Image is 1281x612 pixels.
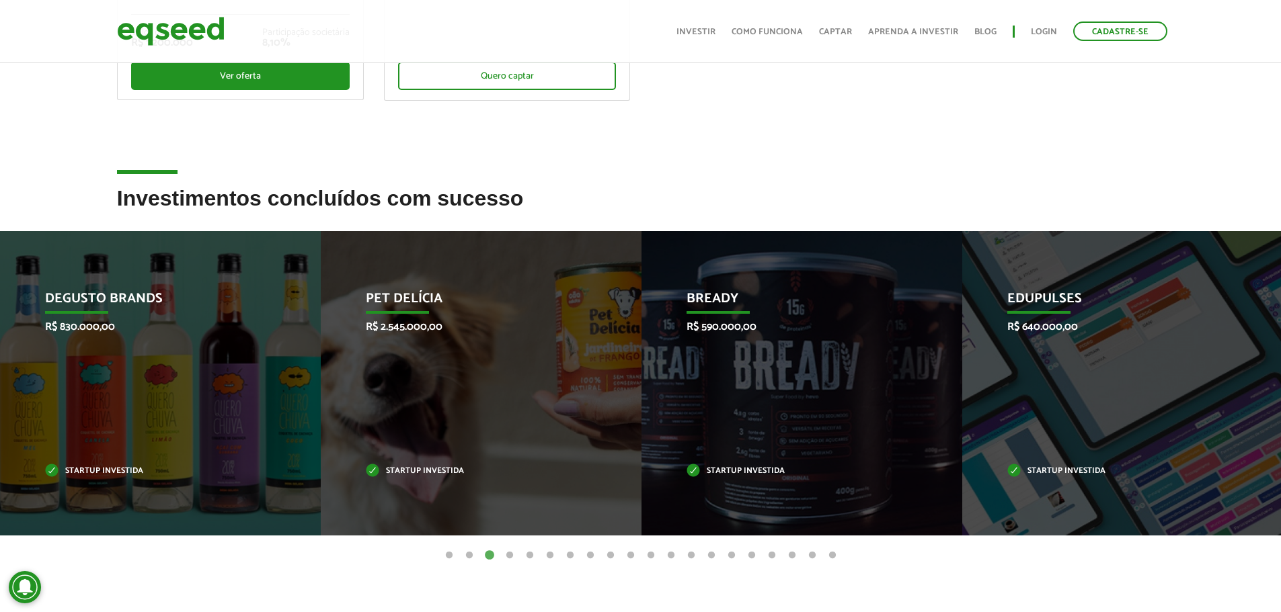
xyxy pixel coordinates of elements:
[687,291,897,314] p: Bready
[117,13,225,49] img: EqSeed
[819,28,852,36] a: Captar
[745,549,759,562] button: 16 of 20
[45,320,256,333] p: R$ 830.000,00
[442,549,456,562] button: 1 of 20
[687,320,897,333] p: R$ 590.000,00
[1073,21,1167,41] a: Cadastre-se
[806,549,819,562] button: 19 of 20
[826,549,839,562] button: 20 of 20
[45,291,256,314] p: Degusto Brands
[463,549,476,562] button: 2 of 20
[725,549,738,562] button: 15 of 20
[503,549,516,562] button: 4 of 20
[366,320,576,333] p: R$ 2.545.000,00
[664,549,678,562] button: 12 of 20
[366,291,576,314] p: Pet Delícia
[705,549,718,562] button: 14 of 20
[1007,320,1218,333] p: R$ 640.000,00
[604,549,617,562] button: 9 of 20
[732,28,803,36] a: Como funciona
[1031,28,1057,36] a: Login
[624,549,637,562] button: 10 of 20
[676,28,715,36] a: Investir
[523,549,537,562] button: 5 of 20
[687,468,897,475] p: Startup investida
[644,549,658,562] button: 11 of 20
[868,28,958,36] a: Aprenda a investir
[45,468,256,475] p: Startup investida
[785,549,799,562] button: 18 of 20
[685,549,698,562] button: 13 of 20
[564,549,577,562] button: 7 of 20
[483,549,496,562] button: 3 of 20
[1007,291,1218,314] p: Edupulses
[366,468,576,475] p: Startup investida
[974,28,997,36] a: Blog
[765,549,779,562] button: 17 of 20
[398,62,617,90] div: Quero captar
[117,187,1165,230] h2: Investimentos concluídos com sucesso
[1007,468,1218,475] p: Startup investida
[131,62,350,90] div: Ver oferta
[584,549,597,562] button: 8 of 20
[543,549,557,562] button: 6 of 20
